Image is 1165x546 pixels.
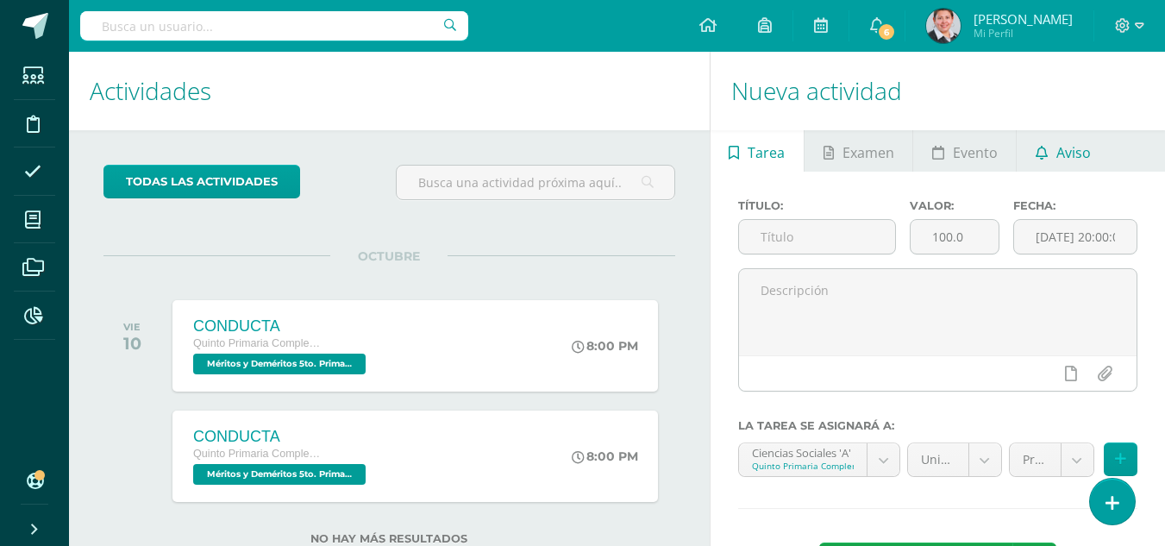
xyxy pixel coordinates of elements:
span: Quinto Primaria Complementaria [193,448,323,460]
span: Mi Perfil [974,26,1073,41]
a: Evento [913,130,1016,172]
label: Valor: [910,199,999,212]
label: Fecha: [1013,199,1137,212]
a: Examen [805,130,912,172]
a: Tarea [711,130,804,172]
input: Título [739,220,896,254]
a: todas las Actividades [103,165,300,198]
div: CONDUCTA [193,317,370,336]
span: Méritos y Deméritos 5to. Primaria ¨A¨ 'A' [193,354,366,374]
span: Aviso [1056,132,1091,173]
span: Unidad 4 [921,443,955,476]
a: Unidad 4 [908,443,1001,476]
input: Puntos máximos [911,220,999,254]
div: Quinto Primaria Complementaria [752,460,854,472]
label: Título: [738,199,897,212]
input: Busca un usuario... [80,11,468,41]
div: Ciencias Sociales 'A' [752,443,854,460]
div: 8:00 PM [572,338,638,354]
a: Ciencias Sociales 'A'Quinto Primaria Complementaria [739,443,899,476]
img: b82dc69c5426fd5f7fe4418bbe149562.png [926,9,961,43]
h1: Actividades [90,52,689,130]
span: [PERSON_NAME] [974,10,1073,28]
span: Méritos y Deméritos 5to. Primaria ¨B¨ 'B' [193,464,366,485]
div: VIE [123,321,141,333]
span: Examen [842,132,894,173]
div: 8:00 PM [572,449,638,464]
span: Quinto Primaria Complementaria [193,337,323,349]
label: La tarea se asignará a: [738,419,1137,432]
div: 10 [123,333,141,354]
label: No hay más resultados [103,532,675,545]
span: Evento [953,132,998,173]
h1: Nueva actividad [731,52,1144,130]
a: Prueba Corta (10.0%) [1010,443,1093,476]
a: Aviso [1017,130,1109,172]
input: Busca una actividad próxima aquí... [397,166,673,199]
input: Fecha de entrega [1014,220,1137,254]
span: 6 [877,22,896,41]
span: OCTUBRE [330,248,448,264]
div: CONDUCTA [193,428,370,446]
span: Prueba Corta (10.0%) [1023,443,1048,476]
span: Tarea [748,132,785,173]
